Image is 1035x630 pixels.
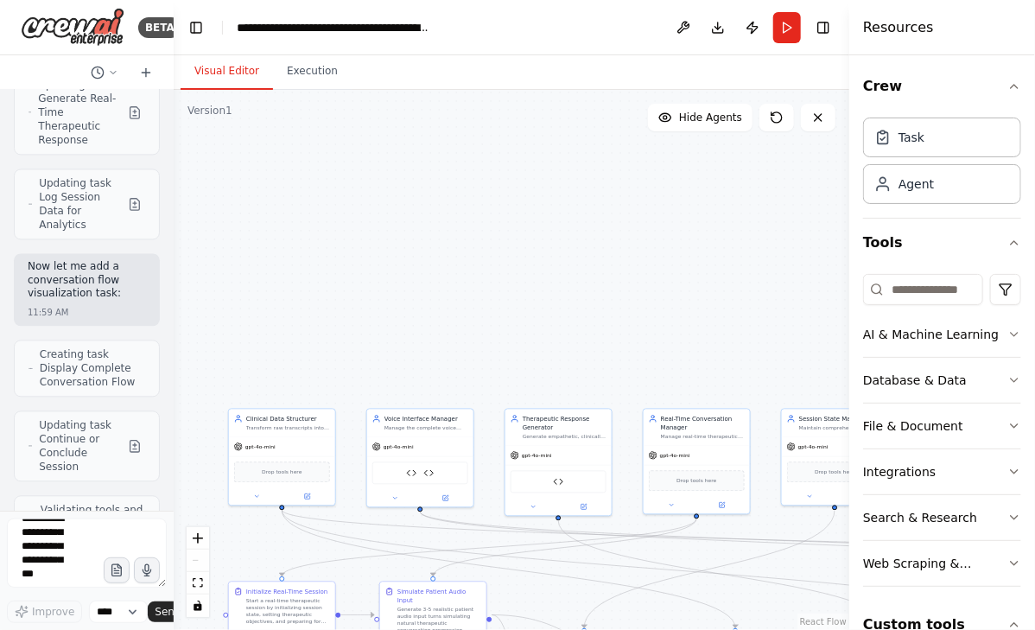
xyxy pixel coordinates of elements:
button: Crew [863,62,1021,111]
div: Clinical Data Structurer [246,415,330,423]
span: Improve [32,605,74,619]
span: Drop tools here [676,477,716,486]
nav: breadcrumb [237,19,431,36]
p: Now let me add a conversation flow visualization task: [28,260,146,301]
button: AI & Machine Learning [863,312,1021,357]
button: Upload files [104,557,130,583]
span: gpt-4o-mini [522,452,552,459]
div: Transform raw transcripts into structured, categorized data ready for Snowflake storage, extracti... [246,425,330,432]
div: Maintain comprehensive session state including conversation history, patient emotional trajectory... [799,425,883,432]
div: Manage the complete voice interface workflow by coordinating speech-to-text transcription, voice ... [384,425,468,432]
span: Drop tools here [815,468,854,477]
div: File & Document [863,417,963,435]
div: Database & Data [863,372,967,389]
g: Edge from a79bbf2f-5dc4-4db8-8376-ff4bc75b5cb9 to ead21a84-d8d2-4dda-b8e7-b9b7b7d470b0 [277,510,740,628]
span: Updating task Generate Real-Time Therapeutic Response [38,78,121,147]
button: Open in side panel [835,492,885,502]
span: gpt-4o-mini [384,443,414,450]
div: BETA [138,17,181,38]
button: Open in side panel [283,492,332,502]
h4: Resources [863,17,934,38]
button: Open in side panel [697,500,746,511]
button: Visual Editor [181,54,273,90]
span: Send [155,605,181,619]
button: Web Scraping & Browsing [863,541,1021,586]
div: Therapeutic Response Generator [523,415,606,432]
div: Task [898,129,924,146]
div: Therapeutic Response GeneratorGenerate empathetic, clinically appropriate therapeutic responses a... [505,409,613,517]
button: Switch to previous chat [84,62,125,83]
span: gpt-4o-mini [660,452,690,459]
div: Clinical Data StructurerTransform raw transcripts into structured, categorized data ready for Sno... [228,409,336,506]
a: React Flow attribution [800,617,847,627]
div: Generate empathetic, clinically appropriate therapeutic responses and intervention suggestions ba... [523,434,606,441]
button: fit view [187,572,209,595]
span: Creating task Display Complete Conversation Flow [40,347,145,389]
div: Session State Manager [799,415,883,423]
div: Tools [863,267,1021,601]
div: 11:59 AM [28,306,68,319]
button: Search & Research [863,495,1021,540]
div: React Flow controls [187,527,209,617]
button: Start a new chat [132,62,160,83]
img: ElevenLabs Speech to Text Tool [406,468,416,479]
span: Drop tools here [262,468,302,477]
button: toggle interactivity [187,595,209,617]
button: File & Document [863,404,1021,449]
button: Hide right sidebar [811,16,835,40]
div: Simulate Patient Audio Input [397,588,481,605]
div: Voice Interface Manager [384,415,468,423]
button: Send [148,601,201,622]
button: Open in side panel [559,502,608,512]
button: zoom in [187,527,209,550]
div: Real-Time Conversation Manager [661,415,745,432]
img: ElevenLabs TTS Tool [553,477,563,487]
div: Search & Research [863,509,977,526]
div: Web Scraping & Browsing [863,555,1007,572]
div: Crew [863,111,1021,218]
button: Hide left sidebar [184,16,208,40]
div: Voice Interface ManagerManage the complete voice interface workflow by coordinating speech-to-tex... [366,409,474,508]
div: Session State ManagerMaintain comprehensive session state including conversation history, patient... [781,409,889,506]
button: Improve [7,601,82,623]
span: Hide Agents [679,111,742,124]
div: Agent [898,175,934,193]
g: Edge from 7fa0b737-d836-4dde-8379-25fb19a8bd95 to bc369883-4a55-4573-8ba3-61bc87000663 [277,519,701,576]
span: Updating task Continue or Conclude Session [39,418,121,474]
img: Logo [21,8,124,47]
button: Database & Data [863,358,1021,403]
span: gpt-4o-mini [245,443,276,450]
span: Validating tools and automation workflow [41,503,145,544]
button: Hide Agents [648,104,752,131]
div: Manage real-time therapeutic conversations by handling continuous audio input simulation, maintai... [661,434,745,441]
div: Version 1 [187,104,232,118]
div: Initialize Real-Time Session [246,588,328,596]
button: Tools [863,219,1021,267]
div: Integrations [863,463,936,480]
img: ElevenLabs Voice Manager [423,468,434,479]
span: Updating task Log Session Data for Analytics [39,176,121,232]
g: Edge from 7fa0b737-d836-4dde-8379-25fb19a8bd95 to 52d658e2-9a1f-44d8-9be5-97828d6c7307 [429,519,701,576]
div: Start a real-time therapeutic session by initializing session state, setting therapeutic objectiv... [246,598,330,626]
button: Execution [273,54,352,90]
div: Real-Time Conversation ManagerManage real-time therapeutic conversations by handling continuous a... [643,409,751,515]
div: AI & Machine Learning [863,326,999,343]
button: Click to speak your automation idea [134,557,160,583]
button: Open in side panel [421,493,469,504]
span: gpt-4o-mini [798,443,829,450]
button: Integrations [863,449,1021,494]
g: Edge from bc369883-4a55-4573-8ba3-61bc87000663 to 52d658e2-9a1f-44d8-9be5-97828d6c7307 [340,611,374,620]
